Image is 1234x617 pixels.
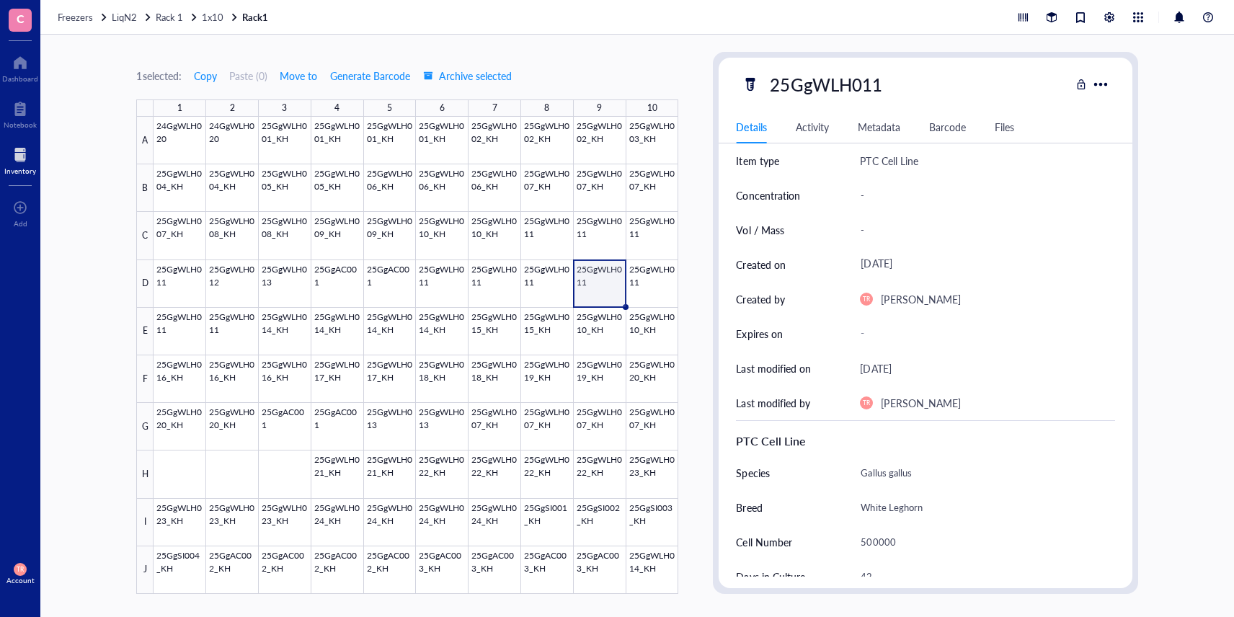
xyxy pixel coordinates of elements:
[854,180,1109,210] div: -
[647,99,657,117] div: 10
[17,9,25,27] span: C
[17,566,24,573] span: TR
[112,11,153,24] a: LiqN2
[387,99,392,117] div: 5
[280,70,317,81] span: Move to
[858,119,900,135] div: Metadata
[860,152,918,169] div: PTC Cell Line
[4,97,37,129] a: Notebook
[854,527,1109,557] div: 500000
[136,355,154,403] div: F
[492,99,497,117] div: 7
[736,360,810,376] div: Last modified on
[136,117,154,164] div: A
[193,64,218,87] button: Copy
[58,10,93,24] span: Freezers
[136,68,181,84] div: 1 selected:
[4,143,36,175] a: Inventory
[282,99,287,117] div: 3
[156,11,239,24] a: Rack 11x10
[136,450,154,498] div: H
[854,252,1109,278] div: [DATE]
[136,546,154,594] div: J
[854,561,1109,592] div: 42
[330,70,410,81] span: Generate Barcode
[279,64,318,87] button: Move to
[854,492,1109,523] div: White Leghorn
[763,69,888,99] div: 25GgWLH011
[881,290,960,308] div: [PERSON_NAME]
[860,360,891,377] div: [DATE]
[929,119,966,135] div: Barcode
[597,99,602,117] div: 9
[736,257,785,272] div: Created on
[14,219,27,228] div: Add
[736,222,784,238] div: Vol / Mass
[736,465,769,481] div: Species
[736,326,782,342] div: Expires on
[136,260,154,308] div: D
[854,458,1109,488] div: Gallus gallus
[881,394,960,412] div: [PERSON_NAME]
[329,64,411,87] button: Generate Barcode
[202,10,223,24] span: 1x10
[58,11,109,24] a: Freezers
[423,70,512,81] span: Archive selected
[177,99,182,117] div: 1
[2,74,38,83] div: Dashboard
[736,395,809,411] div: Last modified by
[736,569,804,585] div: Days in Culture
[544,99,549,117] div: 8
[136,164,154,212] div: B
[2,51,38,83] a: Dashboard
[6,576,35,585] div: Account
[736,187,799,203] div: Concentration
[736,291,784,307] div: Created by
[854,215,1109,245] div: -
[136,212,154,259] div: C
[736,432,1114,450] div: PTC Cell Line
[4,120,37,129] div: Notebook
[136,499,154,546] div: I
[736,500,762,515] div: Breed
[4,167,36,175] div: Inventory
[136,308,154,355] div: E
[736,119,766,135] div: Details
[440,99,445,117] div: 6
[736,153,778,169] div: Item type
[194,70,217,81] span: Copy
[796,119,829,135] div: Activity
[863,399,870,407] span: TR
[863,296,870,303] span: TR
[334,99,339,117] div: 4
[136,403,154,450] div: G
[736,534,791,550] div: Cell Number
[229,64,267,87] button: Paste (0)
[422,64,512,87] button: Archive selected
[242,11,271,24] a: Rack1
[156,10,183,24] span: Rack 1
[995,119,1014,135] div: Files
[854,321,1109,347] div: -
[230,99,235,117] div: 2
[112,10,137,24] span: LiqN2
